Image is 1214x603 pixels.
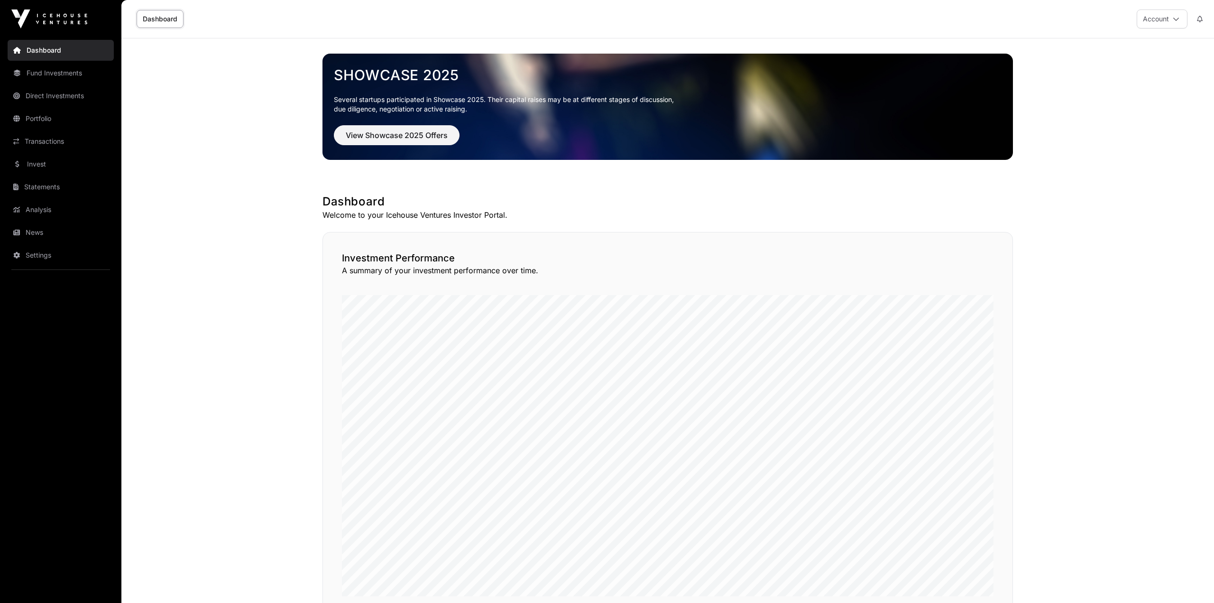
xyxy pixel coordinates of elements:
[8,222,114,243] a: News
[8,63,114,83] a: Fund Investments
[322,54,1013,160] img: Showcase 2025
[8,176,114,197] a: Statements
[342,251,993,265] h2: Investment Performance
[11,9,87,28] img: Icehouse Ventures Logo
[8,108,114,129] a: Portfolio
[8,245,114,266] a: Settings
[8,154,114,175] a: Invest
[137,10,184,28] a: Dashboard
[342,265,993,276] p: A summary of your investment performance over time.
[322,209,1013,221] p: Welcome to your Icehouse Ventures Investor Portal.
[1167,557,1214,603] iframe: Chat Widget
[8,40,114,61] a: Dashboard
[334,135,460,144] a: View Showcase 2025 Offers
[334,95,1002,114] p: Several startups participated in Showcase 2025. Their capital raises may be at different stages o...
[8,131,114,152] a: Transactions
[8,85,114,106] a: Direct Investments
[346,130,448,141] span: View Showcase 2025 Offers
[8,199,114,220] a: Analysis
[322,194,1013,209] h1: Dashboard
[1137,9,1187,28] button: Account
[334,66,1002,83] a: Showcase 2025
[334,125,460,145] button: View Showcase 2025 Offers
